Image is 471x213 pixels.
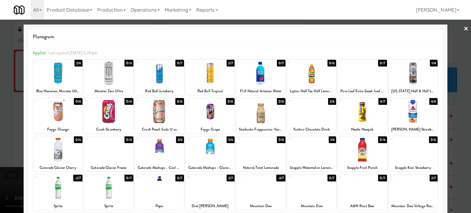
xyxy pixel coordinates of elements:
div: 25 [35,175,58,180]
div: 16 [390,98,413,103]
div: Gatorade Glacier Freeze [84,164,133,172]
div: 310/7A&W Root Beer [338,175,387,210]
div: Diet [PERSON_NAME] [186,202,235,210]
div: Nestle Nesquik [339,126,386,133]
div: 4/7 [378,98,387,105]
div: Red Bull Juneberry [135,87,184,95]
a: × [464,20,469,39]
div: 5 [237,60,261,65]
div: Faygo Orange [33,126,82,133]
div: 0/6 [429,136,438,143]
div: 21 [237,136,261,142]
div: 270/7Pepsi [135,175,184,210]
div: 164/6[PERSON_NAME] Strawberry Shake [389,98,438,133]
div: 17 [35,136,58,142]
div: Faygo Grape [186,126,235,133]
div: 210/6Nature's Twist Lemonade [236,136,285,172]
div: 3/6 [176,136,184,143]
div: 18 [85,136,109,142]
div: 2 [85,60,109,65]
div: Pure Leaf Extra Sweet Iced Tea [338,87,387,95]
div: FIJI Natural Artesian Water [237,87,284,95]
div: 70/7Pure Leaf Extra Sweet Iced Tea [338,60,387,95]
div: Pepsi [135,202,184,210]
div: Crush Strawberry [84,126,133,133]
div: Nestle Nesquik [338,126,387,133]
div: Gatorade Mashups - Glacier Freeze / Glacier Cherry 12 oz [186,164,234,172]
div: 0/7 [175,175,184,181]
div: 30 [288,175,312,180]
div: 100/6Crush Strawberry [84,98,133,133]
div: 4/6 [429,98,438,105]
div: 300/7Mountain Dew [287,175,336,210]
div: 2/7 [227,175,235,181]
div: [PERSON_NAME] Strawberry Shake [389,126,437,133]
div: 1/6 [329,136,336,143]
div: 31 [339,175,362,180]
div: 2/6 [75,60,82,67]
div: 5/6 [227,136,235,143]
div: 24 [390,136,413,142]
div: 6 [288,60,312,65]
div: Pure Leaf Extra Sweet Iced Tea [339,87,386,95]
div: 12 [187,98,210,103]
div: Gatorade Mashups - Glacier Freeze / Glacier Cherry 12 oz [186,164,235,172]
div: Yoohoo Chocolate Drink [288,126,335,133]
div: 0/6 [124,136,133,143]
div: Faygo Orange [34,126,82,133]
div: Sprite [34,202,82,210]
span: Last applied [DATE] 5:29 pm [48,50,98,56]
div: 13 [237,98,261,103]
div: 2/7 [430,175,438,181]
div: 9 [35,98,58,103]
div: 0/7 [378,60,387,67]
div: 14 [288,98,312,103]
div: 10 [85,98,109,103]
div: 29-3/7Mountain Dew [236,175,285,210]
div: 0/7 [175,60,184,67]
span: Applied [33,50,46,56]
div: Mountain Dew Voltage Raspberry 12 oz [389,202,437,210]
div: Snapple Kiwi Strawberry [389,164,437,172]
div: 110/6Crush Peach Soda 12 oz [135,98,184,133]
div: 0/7 [327,175,336,181]
div: 282/7Diet [PERSON_NAME] [186,175,235,210]
div: 180/6Gatorade Glacier Freeze [84,136,133,172]
div: Mountain Dew [236,202,285,210]
div: Red Bull Tropical [186,87,234,95]
div: Crush Peach Soda 12 oz [135,126,184,133]
div: Mountain Dew [237,202,284,210]
div: [US_STATE] Half & Half Lite [389,87,437,95]
div: 27 [136,175,159,180]
div: 8 [390,60,413,65]
div: Sprite [33,202,82,210]
div: 81/4[US_STATE] Half & Half Lite [389,60,438,95]
div: 142/6Yoohoo Chocolate Drink [287,98,336,133]
div: Lipton Half Tea Half Lemonade [287,87,336,95]
div: Crush Peach Soda 12 oz [136,126,183,133]
div: FIJI Natural Artesian Water [236,87,285,95]
div: 0/6 [277,98,285,105]
div: 42/7Red Bull Tropical [186,60,235,95]
div: A&W Root Beer [339,202,386,210]
div: 2/6 [328,98,336,105]
div: 0/6 [74,136,82,143]
div: [US_STATE] Half & Half Lite [389,87,438,95]
div: 322/7Mountain Dew Voltage Raspberry 12 oz [389,175,438,210]
div: Yoohoo Chocolate Drink [287,126,336,133]
div: Mountain Dew [288,202,335,210]
div: 26 [85,175,109,180]
div: 0/7 [378,175,387,181]
div: 20 [187,136,210,142]
div: 90/6Faygo Orange [33,98,82,133]
div: Snapple Fruit Punch [339,164,386,172]
div: Snapple Watermelon Lemonade [287,164,336,172]
div: Sprite [84,202,133,210]
div: 120/6Faygo Grape [186,98,235,133]
div: 221/6Snapple Watermelon Lemonade [287,136,336,172]
div: 22 [288,136,312,142]
div: 0/6 [124,98,133,105]
div: 11 [136,98,159,103]
img: Micromart [14,5,25,15]
div: Blue Hawaiian, Monster Ultra [33,87,82,95]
